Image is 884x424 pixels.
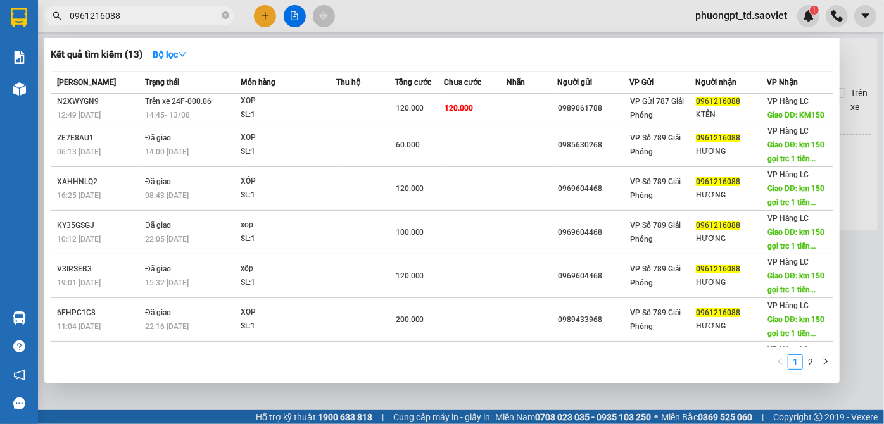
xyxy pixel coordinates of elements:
span: 12:49 [DATE] [57,111,101,120]
span: VP Số 789 Giải Phóng [630,177,681,200]
span: VP Số 789 Giải Phóng [630,221,681,244]
span: Trạng thái [145,78,179,87]
span: Giao DĐ: km 150 gọi trc 1 tiến... [767,140,824,163]
span: 08:43 [DATE] [145,191,189,200]
h3: Kết quả tìm kiếm ( 13 ) [51,48,142,61]
button: right [818,354,833,370]
span: VP Nhận [767,78,798,87]
span: close-circle [222,10,229,22]
span: 16:25 [DATE] [57,191,101,200]
button: Bộ lọcdown [142,44,197,65]
div: HƯƠNG [696,320,766,333]
div: 0989061788 [559,102,629,115]
span: 14:00 [DATE] [145,147,189,156]
span: VP Hàng LC [767,127,809,135]
span: Giao DĐ: km 150 gọi trc 1 tiến... [767,228,824,251]
span: Giao DĐ: km 150 gọi trc 1 tiến... [767,315,824,338]
span: 0961216088 [696,308,740,317]
span: VP Hàng LC [767,97,809,106]
div: SL: 1 [241,189,336,203]
span: VP Số 789 Giải Phóng [630,265,681,287]
span: Đã giao [145,308,171,317]
span: VP Hàng LC [767,301,809,310]
span: Tổng cước [395,78,431,87]
div: 0985630268 [559,139,629,152]
span: 120.000 [396,104,424,113]
div: 0969604468 [559,182,629,196]
div: HƯƠNG [696,276,766,289]
span: Giao DĐ: km 150 gọi trc 1 tiến... [767,184,824,207]
span: left [776,358,784,365]
span: VP Hàng LC [767,170,809,179]
div: 0989433968 [559,313,629,327]
span: Nhãn [507,78,526,87]
div: SL: 1 [241,145,336,159]
span: Đã giao [145,177,171,186]
span: 22:05 [DATE] [145,235,189,244]
span: VP Số 789 Giải Phóng [630,308,681,331]
span: 60.000 [396,140,420,149]
span: Giao DĐ: KM150 [767,111,824,120]
span: 11:04 [DATE] [57,322,101,331]
li: Next Page [818,354,833,370]
span: 10:12 [DATE] [57,235,101,244]
span: [PERSON_NAME] [57,78,116,87]
span: 100.000 [396,228,424,237]
span: Món hàng [241,78,275,87]
img: warehouse-icon [13,82,26,96]
div: xốp [241,262,336,276]
div: HƯƠNG [696,232,766,246]
strong: Bộ lọc [153,49,187,59]
span: Trên xe 24F-000.06 [145,97,212,106]
span: 0961216088 [696,134,740,142]
span: VP Gửi [629,78,654,87]
span: VP Số 789 Giải Phóng [630,134,681,156]
span: 0961216088 [696,177,740,186]
button: left [773,354,788,370]
div: 6FHPC1C8 [57,306,141,320]
div: XOP [241,306,336,320]
span: 0961216088 [696,97,740,106]
div: N2XWYGN9 [57,95,141,108]
span: close-circle [222,11,229,19]
span: 0961216088 [696,265,740,273]
span: 120.000 [396,271,424,280]
span: Thu hộ [337,78,361,87]
div: XAHHNLQ2 [57,175,141,189]
span: 22:16 [DATE] [145,322,189,331]
span: VP Hàng LC [767,258,809,266]
a: 1 [788,355,802,369]
span: VP Gửi 787 Giải Phóng [630,97,684,120]
img: warehouse-icon [13,311,26,325]
li: 1 [788,354,803,370]
li: Previous Page [773,354,788,370]
span: message [13,397,25,409]
span: VP Hàng LC [767,214,809,223]
span: Người nhận [695,78,736,87]
span: 120.000 [396,184,424,193]
span: right [822,358,830,365]
span: 06:13 [DATE] [57,147,101,156]
span: 15:32 [DATE] [145,278,189,287]
div: xop [241,218,336,232]
div: HƯƠNG [696,189,766,202]
a: 2 [804,355,818,369]
span: Đã giao [145,134,171,142]
span: Chưa cước [444,78,481,87]
span: 19:01 [DATE] [57,278,101,287]
img: logo-vxr [11,8,27,27]
div: KTÊN [696,108,766,122]
span: 200.000 [396,315,424,324]
span: Đã giao [145,221,171,230]
div: 0969604468 [559,226,629,239]
span: notification [13,369,25,381]
span: question-circle [13,340,25,352]
div: HƯƠNG [696,145,766,158]
div: SL: 1 [241,108,336,122]
div: SL: 1 [241,232,336,246]
div: XOP [241,131,336,145]
div: SL: 1 [241,320,336,334]
li: 2 [803,354,818,370]
div: XỐP [241,175,336,189]
span: down [178,50,187,59]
